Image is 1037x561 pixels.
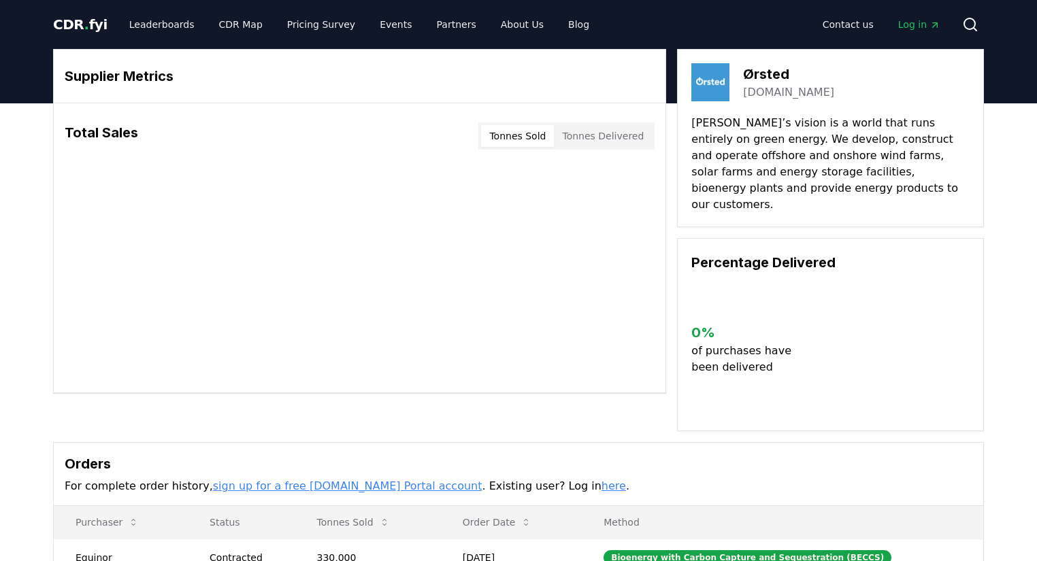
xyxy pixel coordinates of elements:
[743,64,834,84] h3: Ørsted
[490,12,555,37] a: About Us
[65,454,972,474] h3: Orders
[306,509,401,536] button: Tonnes Sold
[557,12,600,37] a: Blog
[65,509,150,536] button: Purchaser
[812,12,951,37] nav: Main
[65,66,655,86] h3: Supplier Metrics
[691,115,970,213] p: [PERSON_NAME]’s vision is a world that runs entirely on green energy. We develop, construct and o...
[887,12,951,37] a: Log in
[452,509,543,536] button: Order Date
[118,12,205,37] a: Leaderboards
[426,12,487,37] a: Partners
[276,12,366,37] a: Pricing Survey
[369,12,423,37] a: Events
[898,18,940,31] span: Log in
[213,479,482,492] a: sign up for a free [DOMAIN_NAME] Portal account
[691,63,729,101] img: Ørsted-logo
[199,515,284,529] p: Status
[743,84,834,101] a: [DOMAIN_NAME]
[691,252,970,273] h3: Percentage Delivered
[65,478,972,494] p: For complete order history, . Existing user? Log in .
[554,125,652,147] button: Tonnes Delivered
[53,15,108,34] a: CDR.fyi
[118,12,600,37] nav: Main
[593,515,972,529] p: Method
[602,479,626,492] a: here
[65,122,138,150] h3: Total Sales
[812,12,885,37] a: Contact us
[208,12,274,37] a: CDR Map
[481,125,554,147] button: Tonnes Sold
[53,16,108,33] span: CDR fyi
[691,322,802,343] h3: 0 %
[84,16,89,33] span: .
[691,343,802,375] p: of purchases have been delivered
